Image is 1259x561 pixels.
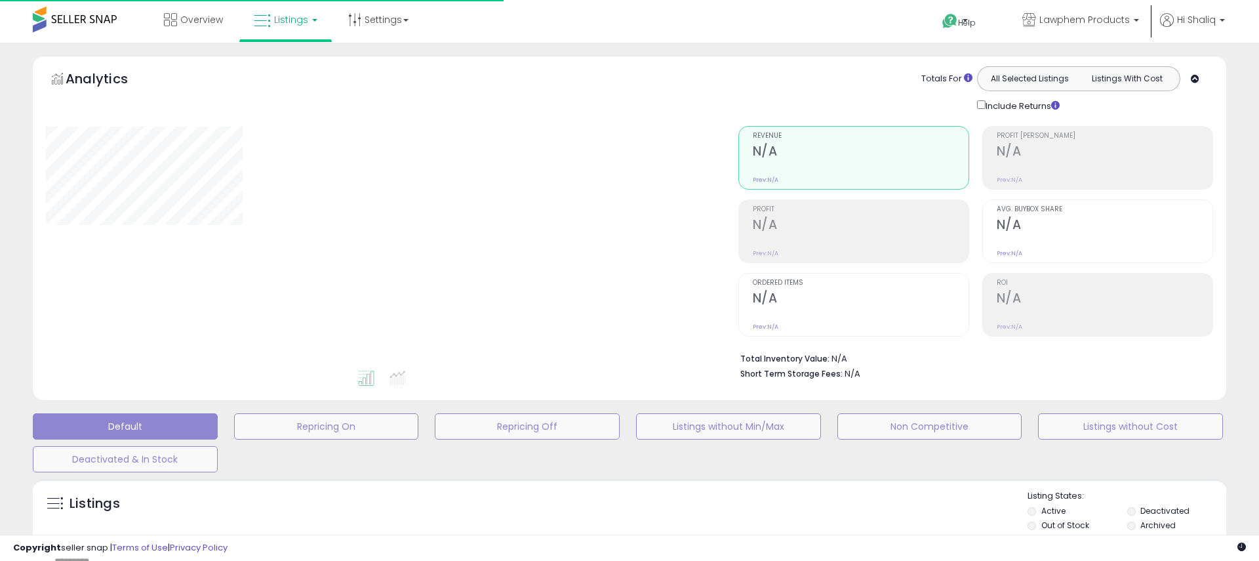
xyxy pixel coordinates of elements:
[1160,13,1225,43] a: Hi Shaliq
[845,367,860,380] span: N/A
[753,249,778,257] small: Prev: N/A
[234,413,419,440] button: Repricing On
[33,446,218,472] button: Deactivated & In Stock
[1039,13,1130,26] span: Lawphem Products
[740,350,1203,365] li: N/A
[180,13,223,26] span: Overview
[942,13,958,30] i: Get Help
[997,249,1022,257] small: Prev: N/A
[921,73,972,85] div: Totals For
[13,542,228,554] div: seller snap | |
[740,368,843,379] b: Short Term Storage Fees:
[837,413,1022,440] button: Non Competitive
[997,217,1212,235] h2: N/A
[753,144,969,161] h2: N/A
[753,133,969,140] span: Revenue
[740,353,829,364] b: Total Inventory Value:
[932,3,1001,43] a: Help
[435,413,620,440] button: Repricing Off
[1038,413,1223,440] button: Listings without Cost
[981,70,1079,87] button: All Selected Listings
[997,323,1022,331] small: Prev: N/A
[753,217,969,235] h2: N/A
[753,323,778,331] small: Prev: N/A
[753,280,969,287] span: Ordered Items
[997,206,1212,213] span: Avg. Buybox Share
[1078,70,1176,87] button: Listings With Cost
[997,133,1212,140] span: Profit [PERSON_NAME]
[33,413,218,440] button: Default
[274,13,308,26] span: Listings
[753,291,969,308] h2: N/A
[997,144,1212,161] h2: N/A
[66,70,153,91] h5: Analytics
[967,98,1075,113] div: Include Returns
[958,17,976,28] span: Help
[753,176,778,184] small: Prev: N/A
[997,280,1212,287] span: ROI
[753,206,969,213] span: Profit
[636,413,821,440] button: Listings without Min/Max
[997,176,1022,184] small: Prev: N/A
[1177,13,1216,26] span: Hi Shaliq
[13,541,61,554] strong: Copyright
[997,291,1212,308] h2: N/A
